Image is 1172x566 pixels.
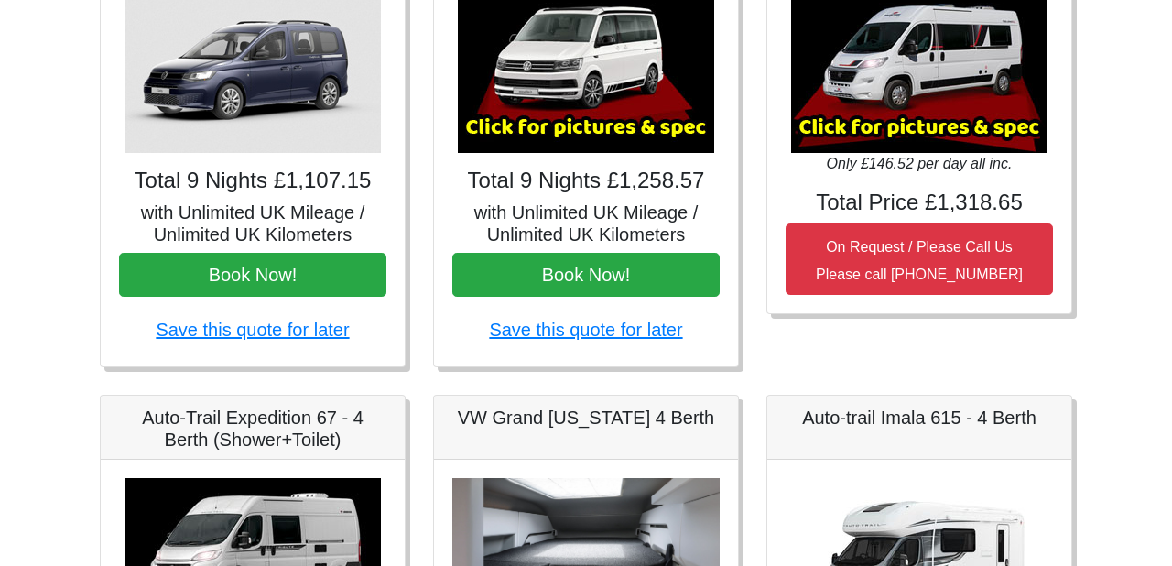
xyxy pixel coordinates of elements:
[816,239,1023,282] small: On Request / Please Call Us Please call [PHONE_NUMBER]
[452,253,720,297] button: Book Now!
[489,320,682,340] a: Save this quote for later
[119,407,386,451] h5: Auto-Trail Expedition 67 - 4 Berth (Shower+Toilet)
[119,253,386,297] button: Book Now!
[786,407,1053,429] h5: Auto-trail Imala 615 - 4 Berth
[119,201,386,245] h5: with Unlimited UK Mileage / Unlimited UK Kilometers
[452,201,720,245] h5: with Unlimited UK Mileage / Unlimited UK Kilometers
[452,407,720,429] h5: VW Grand [US_STATE] 4 Berth
[786,223,1053,295] button: On Request / Please Call UsPlease call [PHONE_NUMBER]
[452,168,720,194] h4: Total 9 Nights £1,258.57
[156,320,349,340] a: Save this quote for later
[786,190,1053,216] h4: Total Price £1,318.65
[827,156,1013,171] i: Only £146.52 per day all inc.
[119,168,386,194] h4: Total 9 Nights £1,107.15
